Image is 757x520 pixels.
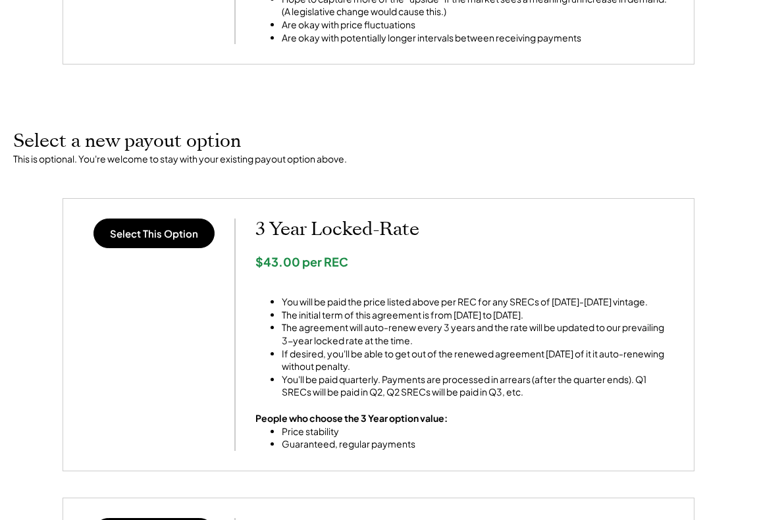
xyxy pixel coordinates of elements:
[13,130,744,153] h2: Select a new payout option
[282,425,448,438] li: Price stability
[255,219,674,241] h2: 3 Year Locked-Rate
[93,219,215,248] button: Select This Option
[282,296,674,309] li: You will be paid the price listed above per REC for any SRECs of [DATE]-[DATE] vintage.
[282,309,674,322] li: The initial term of this agreement is from [DATE] to [DATE].
[282,321,674,347] li: The agreement will auto-renew every 3 years and the rate will be updated to our prevailing 3-year...
[282,32,674,45] li: Are okay with potentially longer intervals between receiving payments
[282,18,674,32] li: Are okay with price fluctuations
[13,153,744,166] div: This is optional. You're welcome to stay with your existing payout option above.
[282,438,448,451] li: Guaranteed, regular payments
[255,412,448,424] strong: People who choose the 3 Year option value:
[282,373,674,399] li: You'll be paid quarterly. Payments are processed in arrears (after the quarter ends). Q1 SRECs wi...
[282,348,674,373] li: If desired, you'll be able to get out of the renewed agreement [DATE] of it it auto-renewing with...
[255,254,674,269] div: $43.00 per REC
